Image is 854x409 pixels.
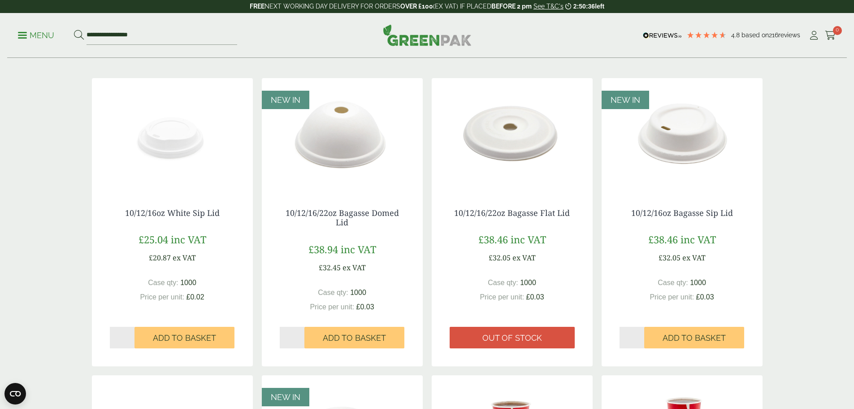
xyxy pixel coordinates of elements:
[682,253,706,263] span: ex VAT
[18,30,54,39] a: Menu
[323,333,386,343] span: Add to Basket
[650,293,694,301] span: Price per unit:
[480,293,524,301] span: Price per unit:
[663,333,726,343] span: Add to Basket
[644,327,744,348] button: Add to Basket
[149,253,171,263] span: £20.87
[18,30,54,41] p: Menu
[478,233,508,246] span: £38.46
[731,31,741,39] span: 4.8
[173,253,196,263] span: ex VAT
[533,3,564,10] a: See T&C's
[696,293,714,301] span: £0.03
[833,26,842,35] span: 0
[611,95,640,105] span: NEW IN
[134,327,234,348] button: Add to Basket
[140,293,184,301] span: Price per unit:
[450,327,575,348] a: Out of stock
[489,253,511,263] span: £32.05
[526,293,544,301] span: £0.03
[271,95,300,105] span: NEW IN
[741,31,769,39] span: Based on
[341,242,376,256] span: inc VAT
[271,392,300,402] span: NEW IN
[148,279,178,286] span: Case qty:
[350,289,366,296] span: 1000
[356,303,374,311] span: £0.03
[180,279,196,286] span: 1000
[400,3,433,10] strong: OVER £100
[186,293,204,301] span: £0.02
[262,78,423,190] img: 5330024 Bagasse Domed Lid fits 12 16 22oz cups
[686,31,727,39] div: 4.79 Stars
[153,333,216,343] span: Add to Basket
[643,32,682,39] img: REVIEWS.io
[602,78,763,190] img: 5330026 Bagasse Sip Lid fits 12:16oz
[769,31,778,39] span: 216
[383,24,472,46] img: GreenPak Supplies
[342,263,366,273] span: ex VAT
[658,279,688,286] span: Case qty:
[319,263,341,273] span: £32.45
[808,31,819,40] i: My Account
[681,233,716,246] span: inc VAT
[318,289,348,296] span: Case qty:
[595,3,604,10] span: left
[310,303,354,311] span: Price per unit:
[4,383,26,405] button: Open CMP widget
[482,333,542,343] span: Out of stock
[304,327,404,348] button: Add to Basket
[631,207,733,218] a: 10/12/16oz Bagasse Sip Lid
[659,253,681,263] span: £32.05
[139,233,168,246] span: £25.04
[648,233,678,246] span: £38.46
[511,233,546,246] span: inc VAT
[308,242,338,256] span: £38.94
[825,29,836,42] a: 0
[286,207,399,228] a: 10/12/16/22oz Bagasse Domed Lid
[488,279,518,286] span: Case qty:
[512,253,536,263] span: ex VAT
[573,3,595,10] span: 2:50:36
[250,3,264,10] strong: FREE
[454,207,570,218] a: 10/12/16/22oz Bagasse Flat Lid
[825,31,836,40] i: Cart
[92,78,253,190] img: 12 & 16oz White Sip Lid
[491,3,532,10] strong: BEFORE 2 pm
[125,207,220,218] a: 10/12/16oz White Sip Lid
[690,279,706,286] span: 1000
[520,279,536,286] span: 1000
[778,31,800,39] span: reviews
[432,78,593,190] img: 5330023 Bagasse Flat Lid fits 12 16 22oz CupsV2
[171,233,206,246] span: inc VAT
